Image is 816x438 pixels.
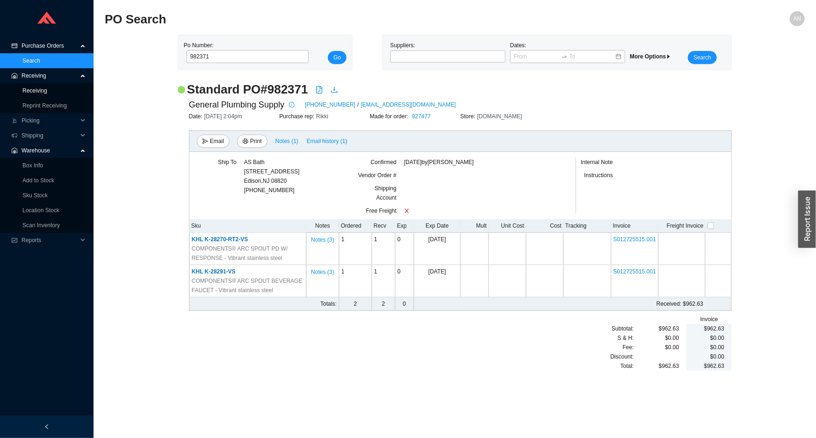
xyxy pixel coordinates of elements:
span: KHL K-28291-VS [192,268,236,275]
span: Instructions [584,172,613,179]
span: info-circle [287,102,297,108]
span: Discount: [611,352,634,361]
a: Reprint Receiving [22,102,67,109]
span: Totals: [320,301,337,307]
span: Subtotal: [612,324,634,333]
h2: Standard PO # 982371 [187,81,308,98]
div: $962.63 [694,324,724,333]
span: Search [693,53,711,62]
a: download [331,86,338,95]
div: $962.63 [634,324,679,333]
span: 1 [374,268,377,275]
span: credit-card [11,43,18,49]
a: Sku Stock [22,192,48,199]
th: Invoice [611,219,659,233]
a: 927477 [412,113,431,120]
span: [DOMAIN_NAME] [477,113,522,120]
div: $0.00 [694,333,724,343]
th: Tracking [563,219,611,233]
span: Reports [22,233,78,248]
span: Receiving [22,68,78,83]
button: Go [328,51,347,64]
td: 0 [395,297,414,311]
span: Email history (1) [307,136,347,146]
span: Warehouse [22,143,78,158]
a: Add to Stock [22,177,54,184]
span: Date: [189,113,204,120]
th: Mult [461,219,489,233]
td: 1 [339,265,372,297]
span: S & H: [618,333,634,343]
span: Purchase rep: [279,113,316,120]
span: COMPONENTS® ARC SPOUT PD W/ RESPONSE - Vibrant stainless steel [192,244,304,263]
button: info-circle [284,98,297,111]
span: Ship To [218,159,237,165]
span: / [357,100,359,109]
div: Sku [191,221,304,230]
td: 0 [395,265,414,297]
span: Purchase Orders [22,38,78,53]
td: $962.63 [461,297,705,311]
th: Recv [372,219,395,233]
td: [DATE] [414,265,461,297]
th: Notes [306,219,339,233]
span: $0.00 [665,343,679,352]
span: More Options [630,53,672,60]
span: Store: [460,113,477,120]
td: 1 [339,233,372,265]
div: $962.63 [634,361,679,371]
a: Search [22,57,40,64]
th: Ordered [339,219,372,233]
a: Receiving [22,87,47,94]
span: Print [250,136,262,146]
a: [PHONE_NUMBER] [305,100,355,109]
span: fund [11,237,18,243]
button: Notes (3) [311,235,334,241]
span: Made for order: [370,113,410,120]
td: 2 [339,297,372,311]
span: swap-right [561,53,568,60]
span: Internal Note [581,159,613,165]
span: Picking [22,113,78,128]
span: COMPONENTS® ARC SPOUT BEVERAGE FAUCET - Vibrant stainless steel [192,276,304,295]
span: to [561,53,568,60]
span: [DATE] 2:04pm [204,113,242,120]
span: Total: [621,361,634,371]
span: Received: [657,301,681,307]
span: Rikki [316,113,328,120]
button: Notes (1) [275,136,299,143]
span: Vendor Order # [358,172,397,179]
span: 1 [374,236,377,243]
span: download [331,86,338,93]
div: Po Number: [184,41,306,64]
th: Cost [526,219,563,233]
div: AS Bath [STREET_ADDRESS] Edison , NJ 08820 [244,158,300,186]
th: Unit Cost [489,219,526,233]
button: Search [688,51,717,64]
th: Freight Invoice [659,219,706,233]
div: $0.00 [634,333,679,343]
span: Go [333,53,341,62]
a: Scan Inventory [22,222,60,229]
span: KHL K-28270-RT2-VS [192,236,248,243]
span: printer [243,138,248,145]
span: Confirmed [371,159,397,165]
span: Shipping [22,128,78,143]
div: [PHONE_NUMBER] [244,158,300,195]
button: sendEmail [197,135,230,148]
a: file-pdf [316,86,323,95]
input: From [514,52,559,61]
span: AN [794,11,802,26]
div: Dates: [508,41,628,64]
span: $0.00 [710,353,724,360]
span: Notes ( 3 ) [311,235,334,244]
th: Exp Date [414,219,461,233]
button: Email history (1) [306,135,348,148]
span: Free Freight [366,208,397,214]
span: Email [210,136,224,146]
th: Exp [395,219,414,233]
span: file-pdf [316,86,323,93]
button: printerPrint [237,135,267,148]
div: Suppliers: [388,41,508,64]
span: [DATE] by [PERSON_NAME] [404,158,474,167]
